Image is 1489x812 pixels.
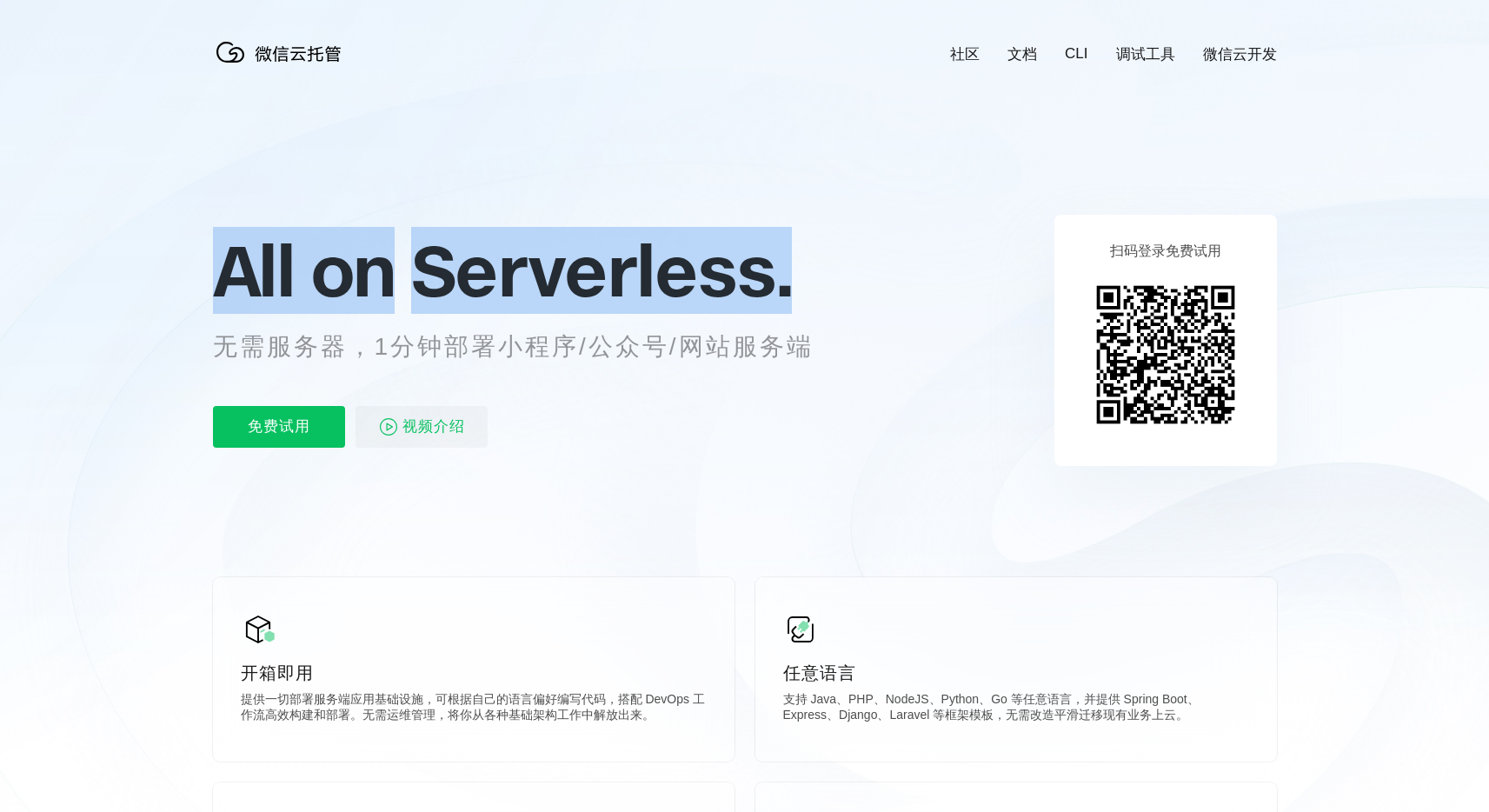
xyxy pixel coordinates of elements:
p: 任意语言 [783,661,1249,685]
span: All on [213,227,395,314]
a: 调试工具 [1116,44,1175,64]
span: Serverless. [411,227,793,314]
img: 微信云托管 [213,35,352,70]
p: 无需服务器，1分钟部署小程序/公众号/网站服务端 [213,329,846,364]
a: 微信云托管 [213,57,352,72]
img: video_play.svg [378,416,399,437]
a: CLI [1065,45,1087,63]
a: 社区 [950,44,980,64]
span: 视频介绍 [402,406,465,448]
a: 微信云开发 [1203,44,1277,64]
a: 文档 [1007,44,1037,64]
p: 扫码登录免费试用 [1110,243,1221,261]
p: 免费试用 [213,406,345,448]
p: 提供一切部署服务端应用基础设施，可根据自己的语言偏好编写代码，搭配 DevOps 工作流高效构建和部署。无需运维管理，将你从各种基础架构工作中解放出来。 [241,692,707,727]
p: 开箱即用 [241,661,707,685]
p: 支持 Java、PHP、NodeJS、Python、Go 等任意语言，并提供 Spring Boot、Express、Django、Laravel 等框架模板，无需改造平滑迁移现有业务上云。 [783,692,1249,727]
